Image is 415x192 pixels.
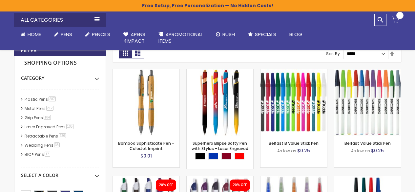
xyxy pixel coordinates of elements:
[222,31,235,38] span: Rush
[28,31,41,38] span: Home
[23,115,53,120] a: Grip Pens184
[23,106,56,111] a: Metal Pens212
[113,176,179,181] a: Oak Pen Solid
[334,176,401,181] a: Corporate Promo Stick Pen
[221,153,231,160] div: Burgundy
[49,96,56,101] span: 287
[21,167,99,179] div: Select A Color
[23,152,52,157] a: BIC® Pens17
[289,31,302,38] span: Blog
[195,153,205,160] div: Black
[269,140,319,146] a: Belfast B Value Stick Pen
[66,124,74,129] span: 105
[14,13,106,27] div: All Categories
[187,69,253,136] img: Superhero Ellipse Softy Pen with Stylus - Laser Engraved
[344,140,391,146] a: Belfast Value Stick Pen
[209,27,241,42] a: Rush
[152,27,209,49] a: 4PROMOTIONALITEMS
[113,69,179,136] img: Bamboo Sophisticate Pen - ColorJet Imprint
[92,31,110,38] span: Pencils
[187,176,253,181] a: Oak Pen
[61,31,72,38] span: Pens
[113,69,179,75] a: Bamboo Sophisticate Pen - ColorJet Imprint
[45,152,50,157] span: 17
[187,69,253,75] a: Superhero Ellipse Softy Pen with Stylus - Laser Engraved
[334,69,401,136] img: Belfast Value Stick Pen
[233,183,247,187] div: 20% OFF
[21,47,37,54] strong: Filter
[208,153,218,160] div: Blue
[21,70,99,81] div: Category
[361,174,415,192] iframe: Google Customer Reviews
[23,142,62,148] a: Wedding Pens38
[158,31,203,44] span: 4PROMOTIONAL ITEMS
[140,153,152,159] span: $0.01
[123,31,145,44] span: 4Pens 4impact
[255,31,276,38] span: Specials
[44,115,51,120] span: 184
[23,124,76,130] a: Laser Engraved Pens105
[235,153,244,160] div: Red
[23,96,58,102] a: Plastic Pens287
[54,142,60,147] span: 38
[79,27,117,42] a: Pencils
[48,27,79,42] a: Pens
[260,176,327,181] a: Belfast Translucent Value Stick Pen
[118,140,174,151] a: Bamboo Sophisticate Pen - ColorJet Imprint
[46,106,54,111] span: 212
[21,56,99,70] strong: Shopping Options
[23,133,69,139] a: Retractable Pens236
[59,133,66,138] span: 236
[277,148,296,154] span: As low as
[334,69,401,75] a: Belfast Value Stick Pen
[371,147,384,154] span: $0.25
[326,51,340,56] label: Sort By
[119,48,132,58] strong: Grid
[297,147,310,154] span: $0.25
[260,69,327,136] img: Belfast B Value Stick Pen
[117,27,152,49] a: 4Pens4impact
[260,69,327,75] a: Belfast B Value Stick Pen
[351,148,370,154] span: As low as
[192,140,248,151] a: Superhero Ellipse Softy Pen with Stylus - Laser Engraved
[159,183,173,187] div: 20% OFF
[241,27,283,42] a: Specials
[14,27,48,42] a: Home
[283,27,309,42] a: Blog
